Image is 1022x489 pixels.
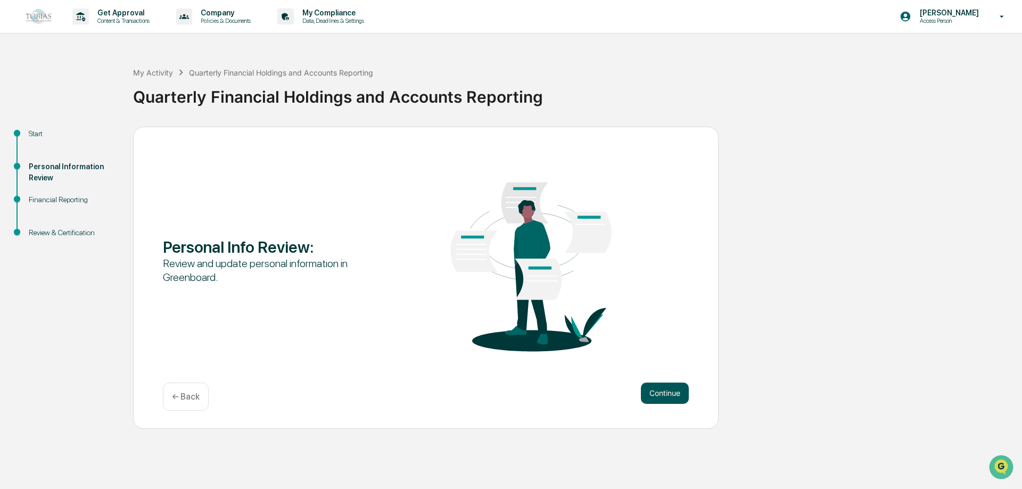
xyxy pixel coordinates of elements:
[89,9,155,17] p: Get Approval
[133,79,1017,106] div: Quarterly Financial Holdings and Accounts Reporting
[189,68,373,77] div: Quarterly Financial Holdings and Accounts Reporting
[77,135,86,144] div: 🗄️
[73,130,136,149] a: 🗄️Attestations
[6,130,73,149] a: 🖐️Preclearance
[89,17,155,24] p: Content & Transactions
[36,92,135,101] div: We're available if you need us!
[26,9,51,23] img: logo
[29,194,116,205] div: Financial Reporting
[21,134,69,145] span: Preclearance
[11,135,19,144] div: 🖐️
[294,9,369,17] p: My Compliance
[172,392,200,402] p: ← Back
[11,155,19,164] div: 🔎
[29,128,116,139] div: Start
[911,17,984,24] p: Access Person
[988,454,1017,483] iframe: Open customer support
[36,81,175,92] div: Start new chat
[11,81,30,101] img: 1746055101610-c473b297-6a78-478c-a979-82029cc54cd1
[75,180,129,188] a: Powered byPylon
[163,256,373,284] div: Review and update personal information in Greenboard.
[133,68,173,77] div: My Activity
[88,134,132,145] span: Attestations
[426,150,636,369] img: Personal Info Review
[21,154,67,165] span: Data Lookup
[106,180,129,188] span: Pylon
[192,17,256,24] p: Policies & Documents
[6,150,71,169] a: 🔎Data Lookup
[29,227,116,238] div: Review & Certification
[641,383,689,404] button: Continue
[11,22,194,39] p: How can we help?
[181,85,194,97] button: Start new chat
[29,161,116,184] div: Personal Information Review
[163,237,373,256] div: Personal Info Review :
[911,9,984,17] p: [PERSON_NAME]
[192,9,256,17] p: Company
[294,17,369,24] p: Data, Deadlines & Settings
